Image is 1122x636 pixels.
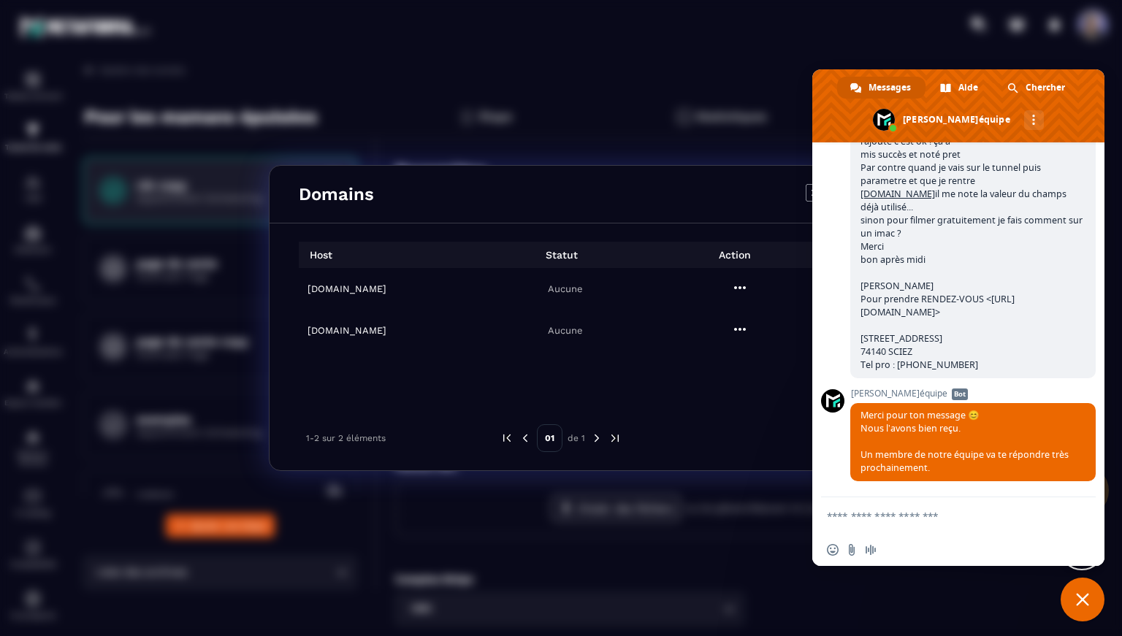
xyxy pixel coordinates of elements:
[860,83,1083,371] span: Bonjour [DATE] Je n'étais pas aller jusqu'au bout il manquait le CNAM ([PERSON_NAME]en parle pas ...
[299,249,332,261] p: Host
[299,184,374,204] h4: Domains
[590,432,603,445] img: next
[1026,77,1065,99] span: Chercher
[500,432,514,445] img: prev
[952,388,968,400] span: Bot
[865,544,877,556] span: Message audio
[568,432,585,444] p: de 1
[869,77,911,99] span: Messages
[860,409,1069,474] span: Merci pour ton message 😊 Nous l’avons bien reçu. Un membre de notre équipe va te répondre très pr...
[482,325,648,336] p: Aucune
[608,432,622,445] img: next
[994,77,1080,99] a: Chercher
[860,188,935,200] a: [DOMAIN_NAME]
[537,424,562,452] p: 01
[1061,578,1104,621] a: Fermer le chat
[827,497,1061,534] textarea: Entrez votre message...
[482,283,648,294] p: Aucune
[306,433,386,443] p: 1-2 sur 2 éléments
[850,388,1096,399] span: [PERSON_NAME]équipe
[472,249,645,261] p: Statut
[927,77,993,99] a: Aide
[644,249,817,261] p: Action
[958,77,978,99] span: Aide
[837,77,926,99] a: Messages
[519,432,532,445] img: prev
[308,325,473,336] h6: [DOMAIN_NAME]
[308,283,473,294] h6: [DOMAIN_NAME]
[827,544,839,556] span: Insérer un emoji
[846,544,858,556] span: Envoyer un fichier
